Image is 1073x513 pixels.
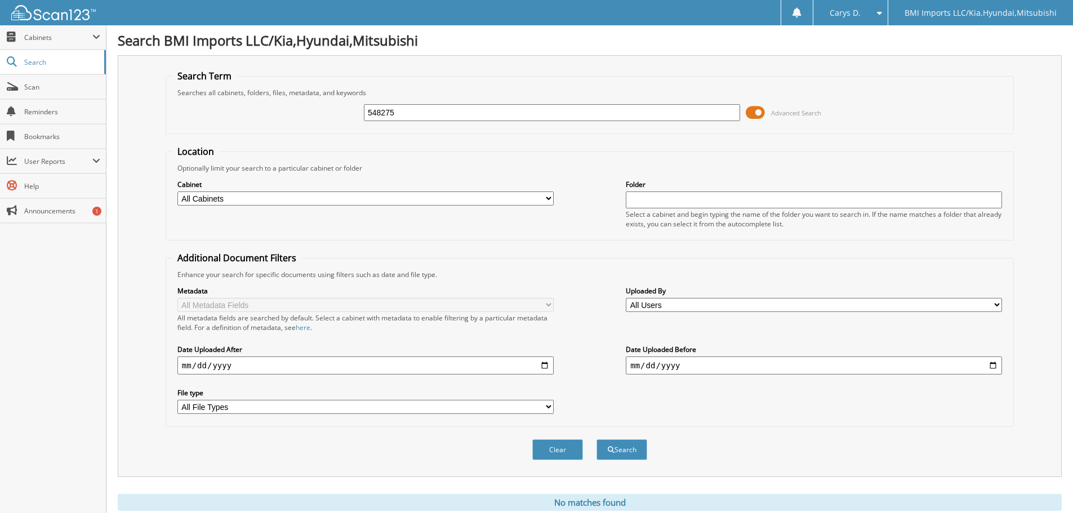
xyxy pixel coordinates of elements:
label: Metadata [177,286,554,296]
div: Optionally limit your search to a particular cabinet or folder [172,163,1008,173]
input: end [626,356,1002,374]
button: Search [596,439,647,460]
div: No matches found [118,494,1062,511]
span: Advanced Search [771,109,821,117]
div: All metadata fields are searched by default. Select a cabinet with metadata to enable filtering b... [177,313,554,332]
label: Uploaded By [626,286,1002,296]
legend: Additional Document Filters [172,252,302,264]
label: Cabinet [177,180,554,189]
div: Select a cabinet and begin typing the name of the folder you want to search in. If the name match... [626,209,1002,229]
span: Scan [24,82,100,92]
span: Reminders [24,107,100,117]
div: 1 [92,207,101,216]
div: Searches all cabinets, folders, files, metadata, and keywords [172,88,1008,97]
label: Folder [626,180,1002,189]
a: here [296,323,310,332]
label: Date Uploaded After [177,345,554,354]
span: User Reports [24,157,92,166]
legend: Search Term [172,70,237,82]
label: Date Uploaded Before [626,345,1002,354]
div: Enhance your search for specific documents using filters such as date and file type. [172,270,1008,279]
span: BMI Imports LLC/Kia,Hyundai,Mitsubishi [905,10,1057,16]
span: Search [24,57,99,67]
input: start [177,356,554,374]
legend: Location [172,145,220,158]
span: Carys D. [830,10,861,16]
button: Clear [532,439,583,460]
img: scan123-logo-white.svg [11,5,96,20]
span: Cabinets [24,33,92,42]
span: Announcements [24,206,100,216]
h1: Search BMI Imports LLC/Kia,Hyundai,Mitsubishi [118,31,1062,50]
span: Help [24,181,100,191]
label: File type [177,388,554,398]
span: Bookmarks [24,132,100,141]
